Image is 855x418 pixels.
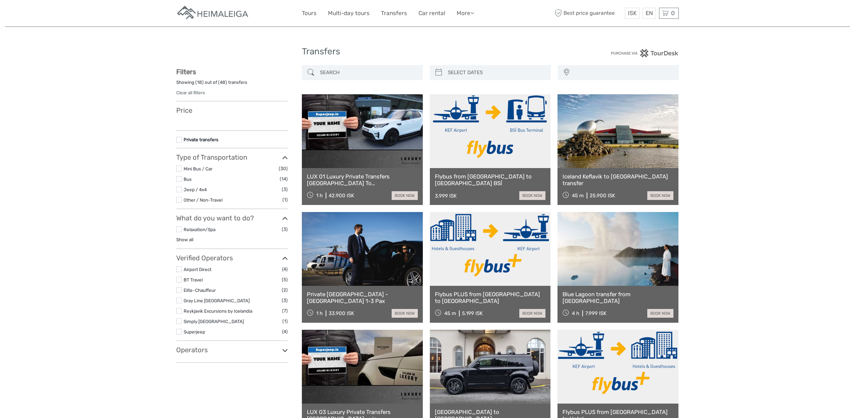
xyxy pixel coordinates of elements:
span: (1) [282,317,288,325]
span: (3) [282,225,288,233]
label: 48 [220,79,225,86]
h1: Transfers [302,46,553,57]
a: Jeep / 4x4 [184,187,207,192]
a: Multi-day tours [328,8,370,18]
span: (4) [282,265,288,273]
span: ISK [628,10,637,16]
h3: Verified Operators [176,254,288,262]
input: SELECT DATES [445,67,547,79]
a: book now [519,191,545,200]
a: Reykjavik Excursions by Icelandia [184,308,252,314]
h3: Type of Transportation [176,153,288,161]
a: book now [392,191,418,200]
div: 3.999 ISK [435,193,457,199]
a: Transfers [381,8,407,18]
a: LUX 01 Luxury Private Transfers [GEOGRAPHIC_DATA] To [GEOGRAPHIC_DATA] [307,173,418,187]
span: 1 h [316,310,323,316]
img: Apartments in Reykjavik [176,5,250,21]
span: (3) [282,297,288,304]
div: Showing ( ) out of ( ) transfers [176,79,288,90]
span: (3) [282,186,288,193]
h3: Price [176,106,288,114]
span: 45 m [572,193,584,199]
label: 18 [197,79,202,86]
a: book now [647,191,673,200]
a: Relaxation/Spa [184,227,215,232]
span: (5) [282,276,288,283]
a: Simply [GEOGRAPHIC_DATA] [184,319,244,324]
span: 1 h [316,193,323,199]
a: Bus [184,176,192,182]
h3: What do you want to do? [176,214,288,222]
a: Elite-Chauffeur [184,288,216,293]
span: (1) [282,196,288,204]
div: 5.199 ISK [462,310,483,316]
span: 0 [670,10,676,16]
a: Tours [302,8,317,18]
span: 4 h [572,310,579,316]
a: Other / Non-Travel [184,197,222,203]
a: Blue Lagoon transfer from [GEOGRAPHIC_DATA] [563,291,673,305]
a: Mini Bus / Car [184,166,212,171]
a: Show all [176,237,193,242]
span: (2) [282,286,288,294]
a: book now [647,309,673,318]
a: book now [392,309,418,318]
a: BT Travel [184,277,203,282]
a: Flybus PLUS from [GEOGRAPHIC_DATA] to [GEOGRAPHIC_DATA] [435,291,546,305]
h3: Operators [176,346,288,354]
div: 25.900 ISK [590,193,615,199]
span: (30) [279,165,288,172]
div: 42.900 ISK [329,193,354,199]
span: (7) [282,307,288,315]
span: (14) [280,175,288,183]
a: Clear all filters [176,90,205,95]
div: 33.900 ISK [329,310,354,316]
div: EN [643,8,656,19]
a: Private [GEOGRAPHIC_DATA] - [GEOGRAPHIC_DATA] 1-3 Pax [307,291,418,305]
div: 7.999 ISK [585,310,606,316]
a: More [457,8,474,18]
a: Flybus from [GEOGRAPHIC_DATA] to [GEOGRAPHIC_DATA] BSÍ [435,173,546,187]
input: SEARCH [317,67,419,79]
strong: Filters [176,68,196,76]
a: Gray Line [GEOGRAPHIC_DATA] [184,298,250,303]
span: Best price guarantee [553,8,623,19]
img: PurchaseViaTourDesk.png [611,49,679,57]
a: Iceland Keflavik to [GEOGRAPHIC_DATA] transfer [563,173,673,187]
a: Airport Direct [184,267,211,272]
a: book now [519,309,545,318]
a: Private transfers [184,137,218,142]
a: Superjeep [184,329,205,334]
span: (4) [282,328,288,335]
a: Car rental [418,8,445,18]
span: 45 m [444,310,456,316]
